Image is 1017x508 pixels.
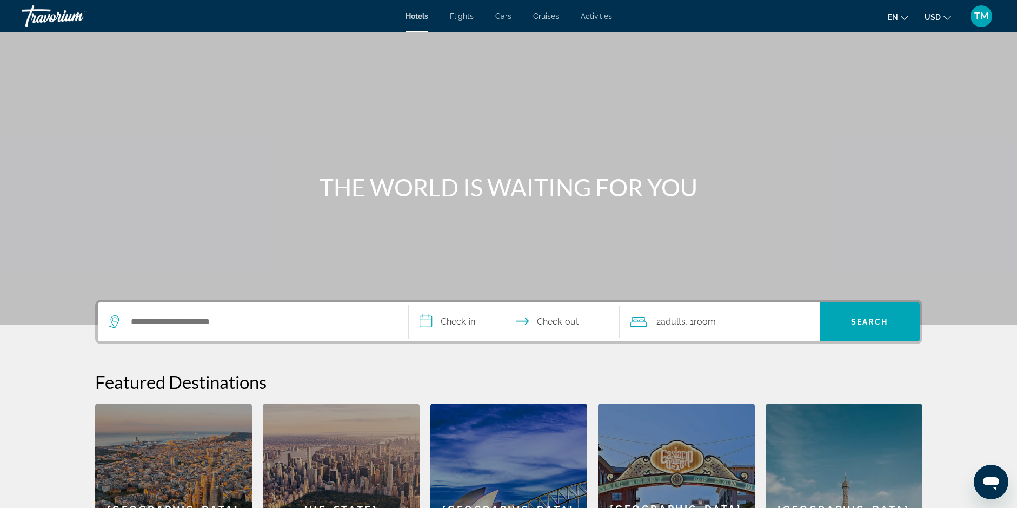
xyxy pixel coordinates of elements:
[95,371,922,393] h2: Featured Destinations
[406,12,428,21] a: Hotels
[888,13,898,22] span: en
[694,316,716,327] span: Room
[130,314,392,330] input: Search hotel destination
[925,9,951,25] button: Change currency
[820,302,920,341] button: Search
[620,302,820,341] button: Travelers: 2 adults, 0 children
[22,2,130,30] a: Travorium
[967,5,995,28] button: User Menu
[656,314,686,329] span: 2
[450,12,474,21] a: Flights
[581,12,612,21] a: Activities
[686,314,716,329] span: , 1
[306,173,712,201] h1: THE WORLD IS WAITING FOR YOU
[974,11,989,22] span: TM
[974,465,1008,499] iframe: Button to launch messaging window
[533,12,559,21] a: Cruises
[661,316,686,327] span: Adults
[851,318,888,326] span: Search
[98,302,920,341] div: Search widget
[888,9,908,25] button: Change language
[495,12,511,21] a: Cars
[409,302,620,341] button: Select check in and out date
[925,13,941,22] span: USD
